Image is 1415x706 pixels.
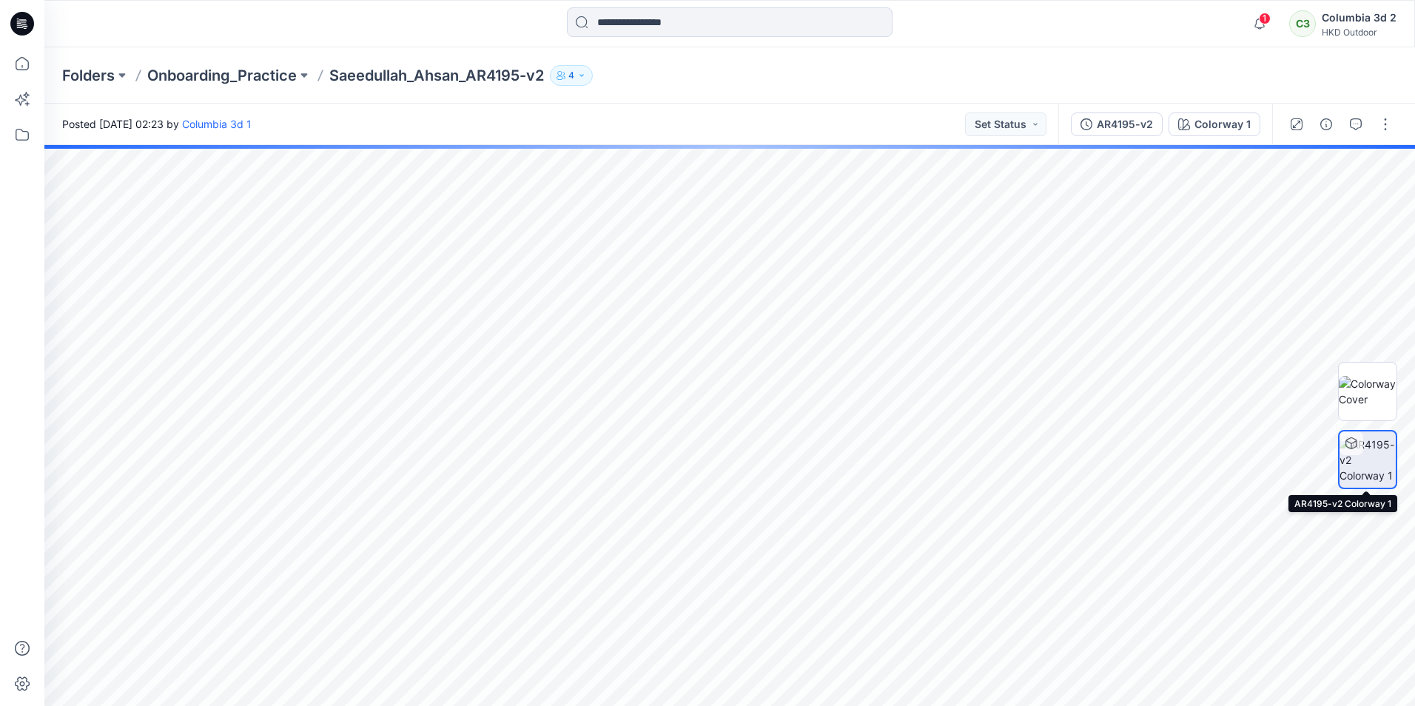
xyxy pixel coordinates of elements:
div: Colorway 1 [1194,116,1251,132]
span: 1 [1259,13,1271,24]
div: C3 [1289,10,1316,37]
a: Onboarding_Practice [147,65,297,86]
a: Folders [62,65,115,86]
img: AR4195-v2 Colorway 1 [1340,437,1396,483]
span: Posted [DATE] 02:23 by [62,116,252,132]
button: Details [1314,112,1338,136]
p: Saeedullah_Ahsan_AR4195-v2 [329,65,544,86]
a: Columbia 3d 1 [182,118,252,130]
img: Colorway Cover [1339,376,1396,407]
div: AR4195-v2 [1097,116,1153,132]
button: AR4195-v2 [1071,112,1163,136]
div: Columbia 3d 2 [1322,9,1396,27]
div: HKD Outdoor [1322,27,1396,38]
p: 4 [568,67,574,84]
button: Colorway 1 [1169,112,1260,136]
button: 4 [550,65,593,86]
